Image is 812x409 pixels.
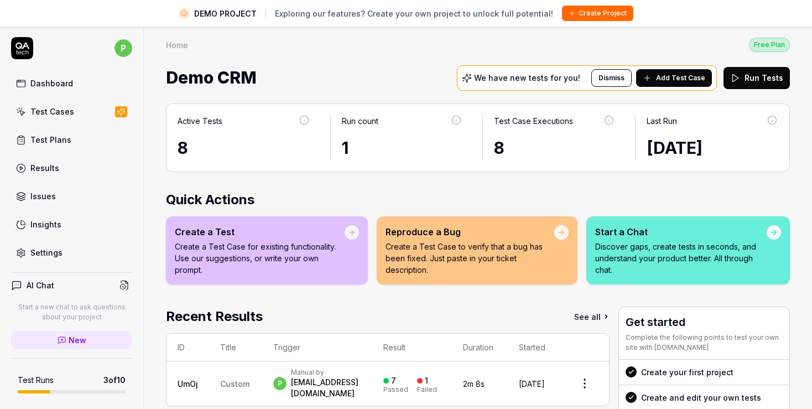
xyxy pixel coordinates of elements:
div: Results [30,162,59,174]
button: Free Plan [749,37,790,52]
div: Complete the following points to test your own site with [DOMAIN_NAME] [626,333,783,353]
span: DEMO PROJECT [194,8,257,19]
a: New [11,331,132,349]
th: Result [372,334,451,361]
div: Test Cases [30,106,74,117]
div: [EMAIL_ADDRESS][DOMAIN_NAME] [291,377,362,399]
div: Passed [383,386,408,393]
div: Manual by [291,368,362,377]
div: Free Plan [749,38,790,52]
div: Dashboard [30,77,73,89]
p: Create a Test Case to verify that a bug has been fixed. Just paste in your ticket description. [386,241,554,276]
a: Settings [11,242,132,263]
a: Results [11,157,132,179]
span: p [273,377,287,390]
div: Test Plans [30,134,71,146]
p: We have new tests for you! [474,74,580,82]
div: Run count [342,115,378,127]
div: Create your first project [641,366,733,378]
a: Issues [11,185,132,207]
p: Create a Test Case for existing functionality. Use our suggestions, or write your own prompt. [175,241,345,276]
a: See all [574,307,610,327]
th: ID [166,334,209,361]
div: Issues [30,190,56,202]
button: Add Test Case [636,69,712,87]
span: p [114,39,132,57]
span: New [69,334,86,346]
div: Start a Chat [595,225,767,239]
div: Last Run [647,115,677,127]
th: Started [508,334,560,361]
th: Duration [452,334,508,361]
th: Title [209,334,262,361]
div: Create and edit your own tests [641,392,761,403]
div: 1 [425,376,428,386]
span: Add Test Case [656,73,705,83]
span: Custom [220,379,249,389]
div: 8 [494,136,615,161]
span: Demo CRM [166,63,257,92]
div: Home [166,39,188,50]
h4: AI Chat [27,279,54,291]
div: Settings [30,247,63,258]
h2: Quick Actions [166,190,790,210]
h3: Get started [626,314,783,330]
div: Test Case Executions [494,115,573,127]
div: 7 [391,376,396,386]
time: [DATE] [519,379,545,389]
h2: Recent Results [166,307,263,327]
p: Discover gaps, create tests in seconds, and understand your product better. All through chat. [595,241,767,276]
button: Dismiss [591,69,632,87]
button: Run Tests [723,67,790,89]
p: Start a new chat to ask questions about your project [11,302,132,322]
a: Dashboard [11,73,132,94]
time: 2m 8s [463,379,485,389]
button: p [114,37,132,59]
a: Insights [11,214,132,235]
th: Trigger [262,334,373,361]
span: 3 of 10 [103,374,126,386]
div: 1 [342,136,463,161]
div: Failed [417,386,437,393]
a: Test Plans [11,129,132,151]
div: Reproduce a Bug [386,225,554,239]
span: Exploring our features? Create your own project to unlock full potential! [275,8,553,19]
a: Test Cases [11,101,132,122]
div: Create a Test [175,225,345,239]
div: Insights [30,219,61,230]
div: Active Tests [178,115,222,127]
h5: Test Runs [18,375,54,385]
a: UmOj [178,379,198,389]
button: Create Project [562,6,633,21]
time: [DATE] [647,138,702,158]
div: 8 [178,136,310,161]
